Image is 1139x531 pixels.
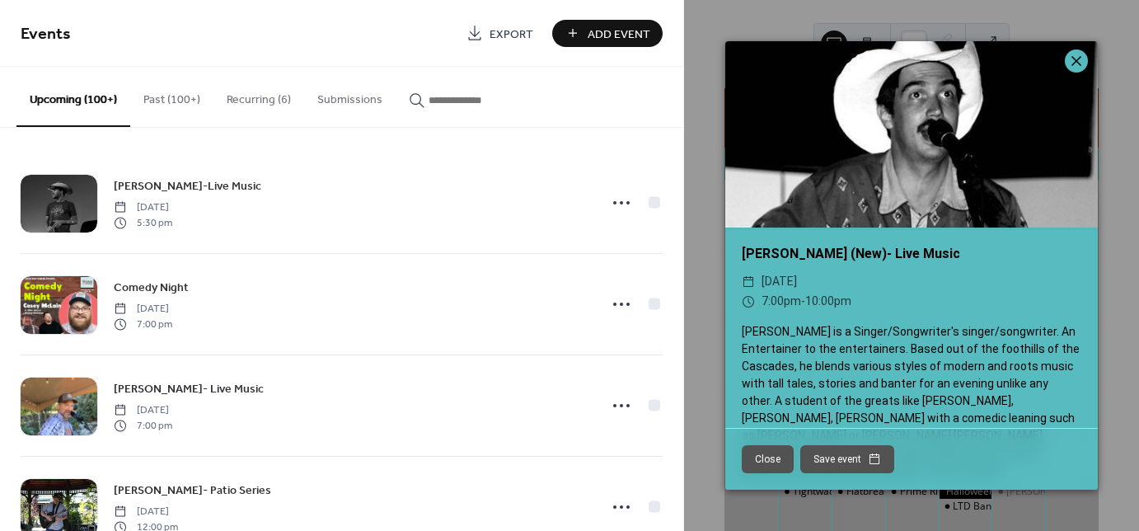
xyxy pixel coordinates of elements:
button: Save event [800,445,894,473]
span: Export [490,26,533,43]
div: [PERSON_NAME] (New)- Live Music [725,244,1098,264]
span: Add Event [588,26,650,43]
span: [DATE] [762,272,797,292]
span: [PERSON_NAME]- Live Music [114,381,264,398]
div: [PERSON_NAME] is a Singer/Songwriter's singer/songwriter. An Entertainer to the entertainers. Bas... [725,323,1098,479]
button: Recurring (6) [213,67,304,125]
span: [DATE] [114,505,178,519]
span: 5:30 pm [114,215,172,230]
span: - [801,294,805,308]
span: 7:00 pm [114,317,172,331]
span: [DATE] [114,302,172,317]
button: Close [742,445,794,473]
span: 7:00pm [762,294,801,308]
span: Events [21,18,71,50]
a: [PERSON_NAME]- Live Music [114,379,264,398]
span: [DATE] [114,403,172,418]
a: [PERSON_NAME]- Patio Series [114,481,271,500]
button: Upcoming (100+) [16,67,130,127]
div: ​ [742,292,755,312]
span: 7:00 pm [114,418,172,433]
span: Comedy Night [114,280,189,297]
span: [DATE] [114,200,172,215]
a: Export [454,20,546,47]
span: [PERSON_NAME]-Live Music [114,178,261,195]
a: Comedy Night [114,278,189,297]
button: Submissions [304,67,396,125]
div: ​ [742,272,755,292]
a: [PERSON_NAME]-Live Music [114,176,261,195]
span: [PERSON_NAME]- Patio Series [114,482,271,500]
button: Add Event [552,20,663,47]
button: Past (100+) [130,67,213,125]
span: 10:00pm [805,294,851,308]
